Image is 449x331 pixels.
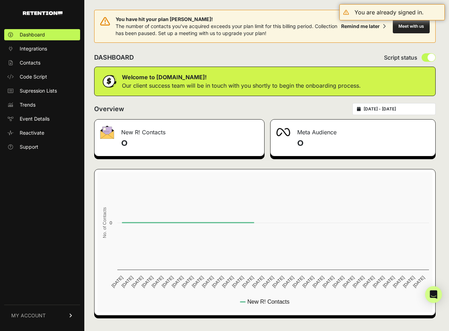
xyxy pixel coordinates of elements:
[94,104,124,114] h2: Overview
[4,113,80,124] a: Event Details
[241,275,255,289] text: [DATE]
[100,126,114,139] img: fa-envelope-19ae18322b30453b285274b1b8af3d052b27d846a4fbe8435d1a52b978f639a2.png
[20,143,38,150] span: Support
[4,43,80,54] a: Integrations
[4,57,80,68] a: Contacts
[341,23,380,30] div: Remind me later
[20,129,44,136] span: Reactivate
[110,220,112,225] text: 0
[11,312,46,319] span: MY ACCOUNT
[291,275,305,289] text: [DATE]
[4,99,80,110] a: Trends
[354,8,424,16] div: You are already signed in.
[4,85,80,96] a: Supression Lists
[191,275,204,289] text: [DATE]
[382,275,396,289] text: [DATE]
[297,138,430,149] h4: 0
[4,29,80,40] a: Dashboard
[116,16,338,23] span: You have hit your plan [PERSON_NAME]!
[95,120,264,141] div: New R! Contacts
[352,275,365,289] text: [DATE]
[116,23,337,36] span: The number of contacts you've acquired exceeds your plan limit for this billing period. Collectio...
[332,275,345,289] text: [DATE]
[122,74,207,81] strong: Welcome to [DOMAIN_NAME]!
[247,299,289,305] text: New R! Contacts
[4,127,80,139] a: Reactivate
[301,275,315,289] text: [DATE]
[311,275,325,289] text: [DATE]
[362,275,375,289] text: [DATE]
[271,120,435,141] div: Meta Audience
[211,275,224,289] text: [DATE]
[181,275,194,289] text: [DATE]
[425,286,442,303] div: Open Intercom Messenger
[20,87,57,94] span: Supression Lists
[4,141,80,153] a: Support
[321,275,335,289] text: [DATE]
[372,275,385,289] text: [DATE]
[130,275,144,289] text: [DATE]
[201,275,215,289] text: [DATE]
[122,81,361,90] p: Our client success team will be in touch with you shortly to begin the onboarding process.
[402,275,416,289] text: [DATE]
[94,53,134,62] h2: DASHBOARD
[121,275,134,289] text: [DATE]
[121,138,259,149] h4: 0
[20,31,45,38] span: Dashboard
[271,275,285,289] text: [DATE]
[392,275,405,289] text: [DATE]
[393,19,430,33] button: Meet with us
[23,11,63,15] img: Retention.com
[251,275,265,289] text: [DATE]
[4,305,80,326] a: MY ACCOUNT
[338,20,389,33] button: Remind me later
[102,207,107,238] text: No. of Contacts
[110,275,124,289] text: [DATE]
[261,275,275,289] text: [DATE]
[281,275,295,289] text: [DATE]
[384,53,417,62] span: Script status
[231,275,245,289] text: [DATE]
[20,101,35,108] span: Trends
[20,59,40,66] span: Contacts
[151,275,164,289] text: [DATE]
[276,128,290,136] img: fa-meta-2f981b61bb99beabf952f7030308934f19ce035c18b003e963880cc3fabeebb7.png
[221,275,235,289] text: [DATE]
[4,71,80,82] a: Code Script
[100,73,118,90] img: dollar-coin-05c43ed7efb7bc0c12610022525b4bbbb207c7efeef5aecc26f025e68dcafac9.png
[412,275,426,289] text: [DATE]
[171,275,184,289] text: [DATE]
[20,73,47,80] span: Code Script
[161,275,174,289] text: [DATE]
[20,115,50,122] span: Event Details
[20,45,47,52] span: Integrations
[141,275,154,289] text: [DATE]
[341,275,355,289] text: [DATE]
